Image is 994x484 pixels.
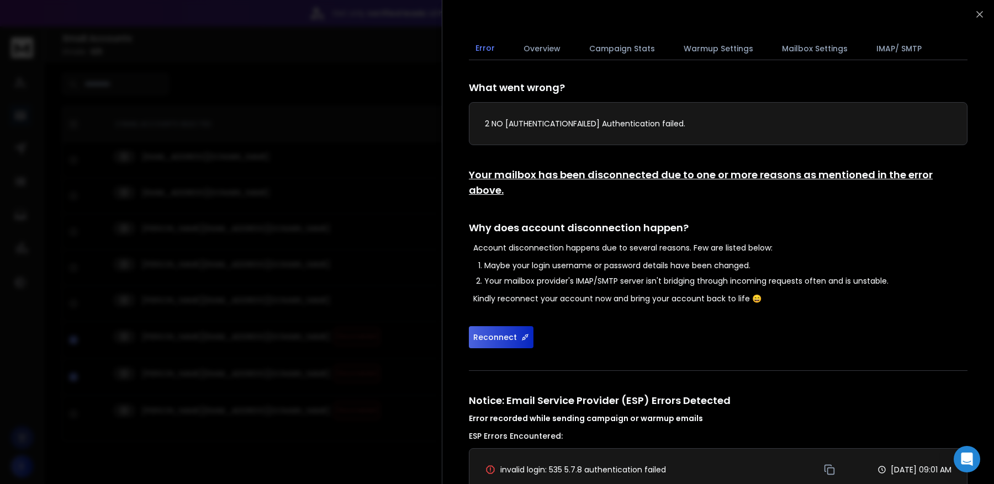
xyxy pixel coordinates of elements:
button: Error [469,36,501,61]
p: Account disconnection happens due to several reasons. Few are listed below: [473,242,967,253]
p: Kindly reconnect your account now and bring your account back to life 😄 [473,293,967,304]
button: Warmup Settings [677,36,760,61]
li: Maybe your login username or password details have been changed. [484,260,967,271]
h1: Notice: Email Service Provider (ESP) Errors Detected [469,393,967,424]
button: Reconnect [469,326,533,348]
button: Campaign Stats [583,36,662,61]
button: Overview [517,36,567,61]
h1: Your mailbox has been disconnected due to one or more reasons as mentioned in the error above. [469,167,967,198]
p: [DATE] 09:01 AM [891,464,951,475]
li: Your mailbox provider's IMAP/SMTP server isn't bridging through incoming requests often and is un... [484,275,967,286]
p: 2 NO [AUTHENTICATIONFAILED] Authentication failed. [485,118,951,129]
h1: Why does account disconnection happen? [469,220,967,236]
h1: What went wrong? [469,80,967,95]
button: Mailbox Settings [775,36,854,61]
div: Open Intercom Messenger [954,446,980,472]
span: invalid login: 535 5.7.8 authentication failed [500,464,666,475]
h3: ESP Errors Encountered: [469,430,967,442]
h4: Error recorded while sending campaign or warmup emails [469,413,967,424]
button: IMAP/ SMTP [870,36,928,61]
